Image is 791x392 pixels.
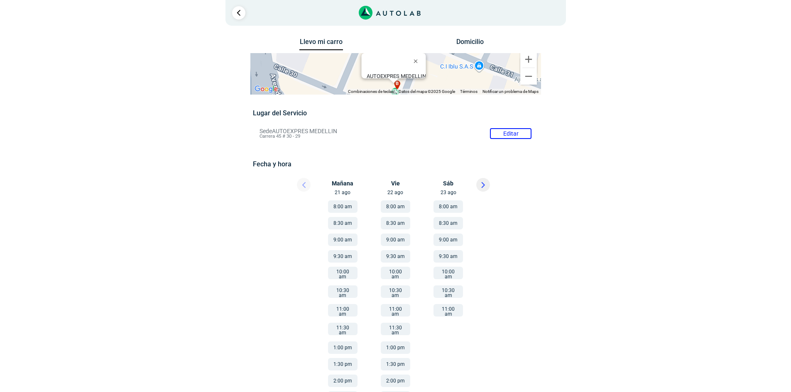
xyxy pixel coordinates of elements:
button: 1:30 pm [381,358,410,370]
b: AUTOEXPRES MEDELLIN [366,73,426,79]
button: 9:30 am [381,250,410,263]
span: b [395,80,399,88]
img: Google [252,84,280,95]
button: 9:00 am [433,234,463,246]
a: Link al sitio de autolab [359,8,421,16]
button: 11:00 am [328,304,358,317]
button: 8:30 am [328,217,358,229]
button: 11:30 am [328,323,358,335]
button: 10:30 am [328,285,358,298]
h5: Fecha y hora [253,160,538,168]
button: Reducir [520,68,537,85]
button: 10:00 am [433,267,463,279]
button: Ampliar [520,51,537,68]
button: 10:00 am [328,267,358,279]
button: 11:00 am [381,304,410,317]
button: 10:00 am [381,267,410,279]
button: 1:30 pm [328,358,358,370]
div: Carrera 45 # 30 - 29 [366,73,426,85]
button: 10:30 am [381,285,410,298]
a: Ir al paso anterior [232,6,245,19]
button: Combinaciones de teclas [348,89,394,95]
h5: Lugar del Servicio [253,109,538,117]
button: 10:30 am [433,285,463,298]
span: Datos del mapa ©2025 Google [399,89,455,94]
button: 8:30 am [433,217,463,229]
button: 11:00 am [433,304,463,317]
button: Domicilio [448,38,492,50]
a: Notificar un problema de Maps [482,89,539,94]
button: 2:00 pm [328,375,358,387]
button: 2:00 pm [381,375,410,387]
button: 8:30 am [381,217,410,229]
button: 1:00 pm [381,341,410,354]
button: 9:00 am [381,234,410,246]
button: 8:00 am [433,200,463,213]
button: 9:30 am [433,250,463,263]
button: 8:00 am [328,200,358,213]
a: Abre esta zona en Google Maps (se abre en una nueva ventana) [252,84,280,95]
button: 9:00 am [328,234,358,246]
button: Cerrar [407,51,427,71]
button: 11:30 am [381,323,410,335]
button: 8:00 am [381,200,410,213]
button: 1:00 pm [328,341,358,354]
a: Términos [460,89,478,94]
button: Llevo mi carro [299,38,343,51]
button: 9:30 am [328,250,358,263]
